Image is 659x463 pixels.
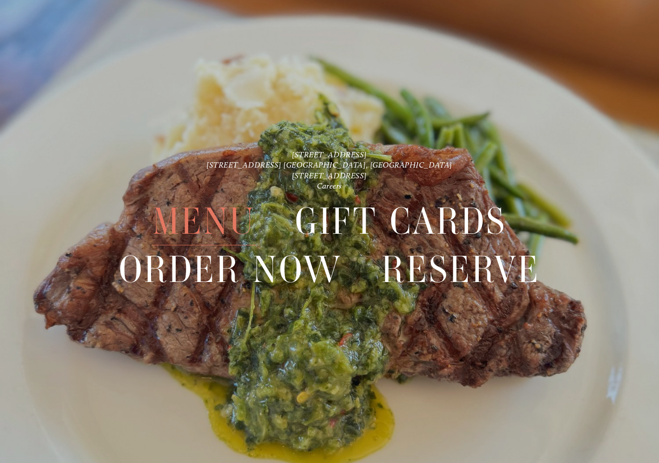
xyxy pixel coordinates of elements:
a: Reserve [381,246,540,293]
a: Gift Cards [295,198,507,245]
span: Menu [152,198,256,245]
a: [STREET_ADDRESS] [GEOGRAPHIC_DATA], [GEOGRAPHIC_DATA] [207,160,452,169]
a: Menu [152,198,256,245]
span: Order Now [119,246,342,294]
a: Careers [317,181,342,190]
span: Reserve [381,246,540,294]
a: Order Now [119,246,342,293]
a: [STREET_ADDRESS] [292,150,367,159]
span: Gift Cards [295,198,507,245]
a: [STREET_ADDRESS] [292,171,367,180]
